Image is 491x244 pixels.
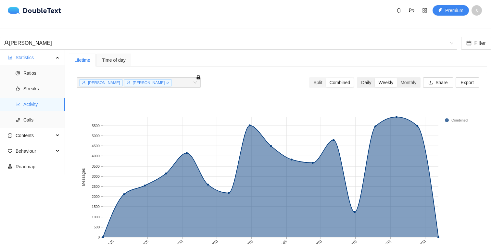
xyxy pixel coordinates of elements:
text: 5500 [92,124,100,128]
text: 2000 [92,195,100,199]
text: 0 [98,235,100,239]
span: Share [435,79,447,86]
span: pie-chart [16,71,20,75]
span: upload [428,80,433,85]
span: user [82,81,86,84]
button: Export [456,77,479,88]
button: appstore [420,5,430,16]
button: calendarFilter [461,37,491,50]
span: Filter [474,39,486,47]
div: [PERSON_NAME] [4,37,447,49]
span: bar-chart [8,55,12,60]
div: Combined [326,78,354,87]
span: lock [196,75,201,80]
span: Activity [23,98,60,111]
span: Calls [23,113,60,126]
span: Streaks [23,82,60,95]
div: Lifetime [74,57,90,64]
div: Monthly [397,78,420,87]
button: uploadShare [423,77,453,88]
text: 4500 [92,144,100,148]
span: phone [16,118,20,122]
text: 2500 [92,185,100,188]
span: [PERSON_NAME] :> [133,81,169,85]
text: 4000 [92,154,100,158]
text: 3500 [92,164,100,168]
span: Time of day [102,58,126,62]
span: bell [394,8,404,13]
span: Export [461,79,474,86]
span: Ratios [23,67,60,80]
span: user [127,81,131,84]
text: 1000 [92,215,100,219]
span: s [476,5,478,16]
text: 1500 [92,205,100,209]
button: folder-open [407,5,417,16]
span: fire [16,86,20,91]
div: Weekly [375,78,397,87]
span: folder-open [407,8,417,13]
div: DoubleText [8,7,61,14]
span: Statistics [16,51,54,64]
span: Behaviour [16,145,54,158]
span: heart [8,149,12,153]
button: thunderboltPremium [433,5,469,16]
span: Premium [445,7,463,14]
span: line-chart [16,102,20,107]
span: message [8,133,12,138]
button: bell [394,5,404,16]
span: calendar [466,40,472,46]
span: Contents [16,129,54,142]
span: appstore [420,8,430,13]
span: thunderbolt [438,8,443,13]
span: apartment [8,164,12,169]
span: Derrick [4,37,453,49]
div: Daily [358,78,375,87]
text: Messages [81,168,86,186]
span: Roadmap [16,160,60,173]
text: 3000 [92,174,100,178]
img: logo [8,7,23,14]
text: 5000 [92,134,100,138]
span: user [4,40,9,45]
a: logoDoubleText [8,7,61,14]
div: Split [310,78,326,87]
text: 500 [94,225,100,229]
span: [PERSON_NAME] [88,81,120,85]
